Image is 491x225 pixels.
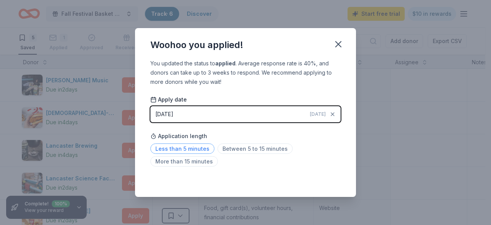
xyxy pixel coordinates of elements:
[150,143,214,154] span: Less than 5 minutes
[217,143,293,154] span: Between 5 to 15 minutes
[150,106,341,122] button: [DATE][DATE]
[150,156,218,167] span: More than 15 minutes
[150,96,187,103] span: Apply date
[150,39,243,51] div: Woohoo you applied!
[155,110,173,119] div: [DATE]
[150,132,207,141] span: Application length
[150,59,341,87] div: You updated the status to . Average response rate is 40%, and donors can take up to 3 weeks to re...
[310,111,326,117] span: [DATE]
[215,60,236,67] b: applied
